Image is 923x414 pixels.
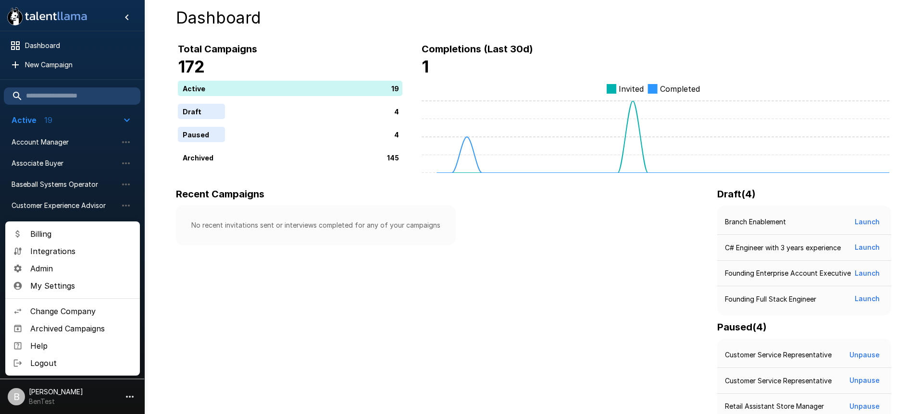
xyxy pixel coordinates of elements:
span: Billing [30,228,132,240]
span: Archived Campaigns [30,323,132,334]
span: Admin [30,263,132,274]
span: Change Company [30,305,132,317]
span: My Settings [30,280,132,292]
span: Logout [30,357,132,369]
span: Integrations [30,245,132,257]
span: Help [30,340,132,352]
